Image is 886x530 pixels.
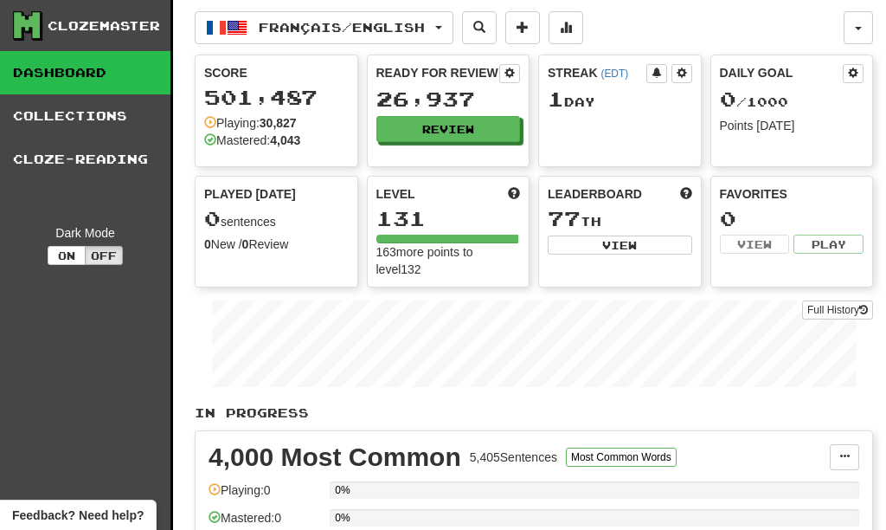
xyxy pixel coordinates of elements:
span: Level [376,185,415,203]
div: 26,937 [376,88,521,110]
span: 1 [548,87,564,111]
span: Score more points to level up [508,185,520,203]
div: Day [548,88,692,111]
a: (EDT) [600,68,628,80]
button: Off [85,246,123,265]
strong: 30,827 [260,116,297,130]
span: 77 [548,206,581,230]
button: View [720,235,790,254]
strong: 0 [242,237,249,251]
div: 501,487 [204,87,349,108]
button: View [548,236,692,255]
div: Ready for Review [376,64,500,81]
strong: 4,043 [270,133,300,147]
div: 0 [720,208,864,229]
button: Most Common Words [566,448,677,467]
button: On [48,246,86,265]
button: More stats [549,11,583,44]
button: Play [793,235,864,254]
span: 0 [720,87,736,111]
div: Clozemaster [48,17,160,35]
div: sentences [204,208,349,230]
span: Open feedback widget [12,507,144,524]
button: Français/English [195,11,453,44]
div: 5,405 Sentences [470,449,557,466]
div: New / Review [204,236,349,253]
div: 131 [376,208,521,229]
div: Streak [548,64,646,81]
span: This week in points, UTC [680,185,692,203]
button: Add sentence to collection [505,11,540,44]
div: Mastered: [204,132,300,149]
a: Full History [802,301,873,320]
div: Playing: 0 [209,482,321,510]
div: 163 more points to level 132 [376,243,521,278]
span: Français / English [259,20,425,35]
div: Score [204,64,349,81]
div: Playing: [204,114,297,132]
strong: 0 [204,237,211,251]
p: In Progress [195,404,873,422]
span: / 1000 [720,94,788,109]
button: Search sentences [462,11,497,44]
button: Review [376,116,521,142]
div: Favorites [720,185,864,203]
div: Dark Mode [13,224,157,242]
div: Daily Goal [720,64,844,83]
div: Points [DATE] [720,117,864,134]
div: 4,000 Most Common [209,444,461,470]
span: Played [DATE] [204,185,296,203]
span: Leaderboard [548,185,642,203]
span: 0 [204,206,221,230]
div: th [548,208,692,230]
